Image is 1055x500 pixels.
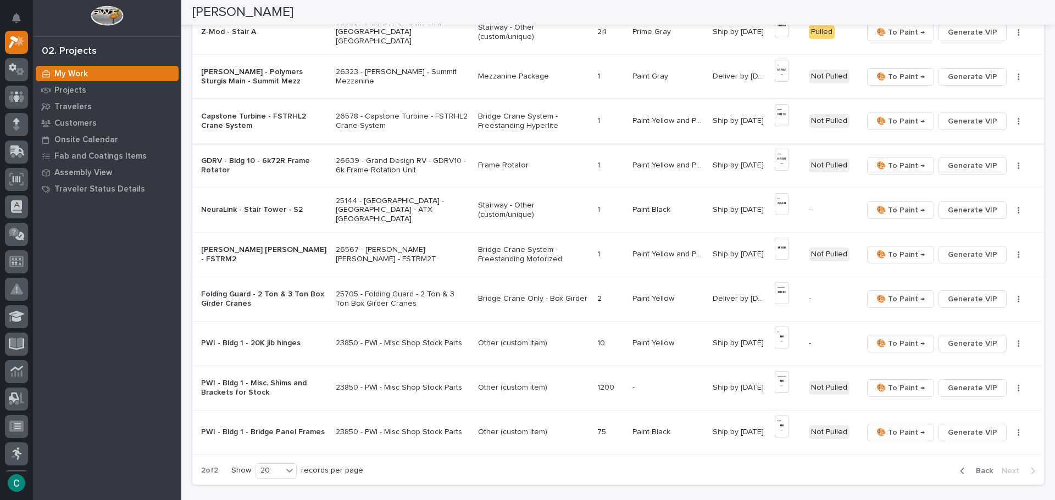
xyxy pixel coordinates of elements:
[33,65,181,82] a: My Work
[969,466,993,476] span: Back
[713,114,766,126] p: Ship by [DATE]
[5,471,28,495] button: users-avatar
[809,205,854,215] p: -
[632,336,676,348] p: Paint Yellow
[201,112,327,131] p: Capstone Turbine - FSTRHL2 Crane System
[809,114,849,128] div: Not Pulled
[54,168,112,178] p: Assembly View
[54,86,86,95] p: Projects
[478,245,588,264] p: Bridge Crane System - Freestanding Motorized
[478,294,588,304] p: Bridge Crane Only - Box Girder
[478,428,588,437] p: Other (custom item)
[809,381,849,395] div: Not Pulled
[809,294,854,304] p: -
[33,98,181,115] a: Travelers
[713,70,768,81] p: Deliver by 9/2/25
[201,339,327,348] p: PWI - Bldg 1 - 20K jib hinges
[632,425,673,437] p: Paint Black
[192,457,227,484] p: 2 of 2
[33,115,181,131] a: Customers
[876,248,925,261] span: 🎨 To Paint →
[713,203,766,215] p: Ship by [DATE]
[948,248,997,261] span: Generate VIP
[867,24,934,41] button: 🎨 To Paint →
[948,70,997,83] span: Generate VIP
[14,13,28,31] div: Notifications
[939,201,1007,219] button: Generate VIP
[5,7,28,30] button: Notifications
[939,335,1007,352] button: Generate VIP
[632,248,706,259] p: Paint Yellow and Paint Gray
[632,292,676,304] p: Paint Yellow
[201,27,327,37] p: Z-Mod - Stair A
[713,292,768,304] p: Deliver by 10/6/25
[336,68,469,86] p: 26323 - [PERSON_NAME] - Summit Mezzanine
[867,246,934,263] button: 🎨 To Paint →
[336,428,469,437] p: 23850 - PWI - Misc Shop Stock Parts
[939,290,1007,308] button: Generate VIP
[597,292,604,304] p: 2
[54,119,97,128] p: Customers
[256,465,282,476] div: 20
[597,70,602,81] p: 1
[597,203,602,215] p: 1
[632,114,706,126] p: Paint Yellow and Paint Gray
[597,381,617,392] p: 1200
[201,156,327,175] p: GDRV - Bldg 10 - 6k72R Frame Rotator
[597,248,602,259] p: 1
[336,19,469,46] p: 25522 - Stair Zone - Z-Modular - [GEOGRAPHIC_DATA] [GEOGRAPHIC_DATA]
[809,425,849,439] div: Not Pulled
[33,164,181,181] a: Assembly View
[948,204,997,217] span: Generate VIP
[478,339,588,348] p: Other (custom item)
[33,148,181,164] a: Fab and Coatings Items
[632,25,673,37] p: Prime Gray
[478,112,588,131] p: Bridge Crane System - Freestanding Hyperlite
[713,159,766,170] p: Ship by [DATE]
[33,82,181,98] a: Projects
[478,161,588,170] p: Frame Rotator
[809,339,854,348] p: -
[192,4,293,20] h2: [PERSON_NAME]
[336,290,469,308] p: 25705 - Folding Guard - 2 Ton & 3 Ton Box Girder Cranes
[192,54,1044,99] tr: [PERSON_NAME] - Polymers Sturgis Main - Summit Mezz26323 - [PERSON_NAME] - Summit MezzanineMezzan...
[997,466,1044,476] button: Next
[192,410,1044,454] tr: PWI - Bldg 1 - Bridge Panel Frames23850 - PWI - Misc Shop Stock PartsOther (custom item)7575 Pain...
[597,425,608,437] p: 75
[939,379,1007,397] button: Generate VIP
[42,46,97,58] div: 02. Projects
[478,201,588,220] p: Stairway - Other (custom/unique)
[478,72,588,81] p: Mezzanine Package
[192,277,1044,321] tr: Folding Guard - 2 Ton & 3 Ton Box Girder Cranes25705 - Folding Guard - 2 Ton & 3 Ton Box Girder C...
[632,381,637,392] p: -
[632,159,706,170] p: Paint Yellow and Paint Black
[939,113,1007,130] button: Generate VIP
[948,337,997,350] span: Generate VIP
[876,70,925,83] span: 🎨 To Paint →
[713,248,766,259] p: Ship by [DATE]
[301,466,363,475] p: records per page
[713,381,766,392] p: Ship by [DATE]
[867,290,934,308] button: 🎨 To Paint →
[201,290,327,308] p: Folding Guard - 2 Ton & 3 Ton Box Girder Cranes
[939,24,1007,41] button: Generate VIP
[867,379,934,397] button: 🎨 To Paint →
[33,131,181,148] a: Onsite Calendar
[867,113,934,130] button: 🎨 To Paint →
[939,424,1007,441] button: Generate VIP
[192,366,1044,410] tr: PWI - Bldg 1 - Misc. Shims and Brackets for Stock23850 - PWI - Misc Shop Stock PartsOther (custom...
[597,159,602,170] p: 1
[948,115,997,128] span: Generate VIP
[192,188,1044,232] tr: NeuraLink - Stair Tower - S225144 - [GEOGRAPHIC_DATA] - [GEOGRAPHIC_DATA] - ATX [GEOGRAPHIC_DATA]...
[201,245,327,264] p: [PERSON_NAME] [PERSON_NAME] - FSTRM2
[876,381,925,395] span: 🎨 To Paint →
[336,196,469,224] p: 25144 - [GEOGRAPHIC_DATA] - [GEOGRAPHIC_DATA] - ATX [GEOGRAPHIC_DATA]
[231,466,251,475] p: Show
[948,426,997,439] span: Generate VIP
[336,383,469,392] p: 23850 - PWI - Misc Shop Stock Parts
[478,23,588,42] p: Stairway - Other (custom/unique)
[876,115,925,128] span: 🎨 To Paint →
[192,143,1044,188] tr: GDRV - Bldg 10 - 6k72R Frame Rotator26639 - Grand Design RV - GDRV10 - 6k Frame Rotation UnitFram...
[54,102,92,112] p: Travelers
[192,10,1044,54] tr: Z-Mod - Stair A25522 - Stair Zone - Z-Modular - [GEOGRAPHIC_DATA] [GEOGRAPHIC_DATA]Stairway - Oth...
